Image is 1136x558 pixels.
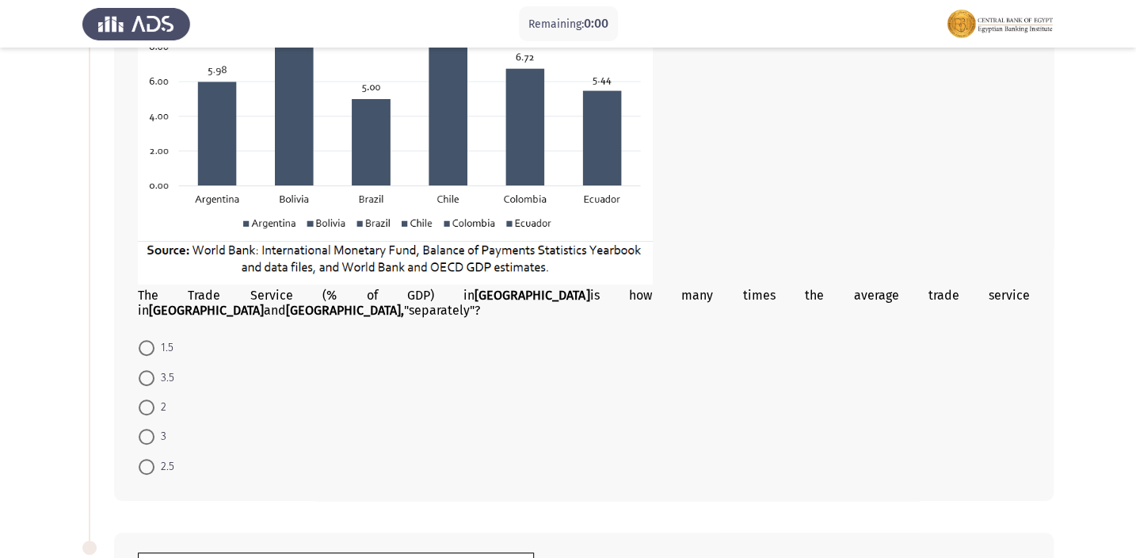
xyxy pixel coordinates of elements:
span: 2.5 [154,457,174,476]
img: Assessment logo of EBI Analytical Thinking FOCUS Assessment EN [946,2,1054,46]
span: 1.5 [154,338,173,357]
span: 0:00 [584,16,608,31]
span: 3.5 [154,369,174,388]
img: Assess Talent Management logo [82,2,190,46]
span: 3 [154,427,166,446]
span: 2 [154,398,166,417]
b: [GEOGRAPHIC_DATA] [149,303,264,318]
b: [GEOGRAPHIC_DATA] [475,288,589,303]
p: Remaining: [528,14,608,34]
b: [GEOGRAPHIC_DATA], [286,303,404,318]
